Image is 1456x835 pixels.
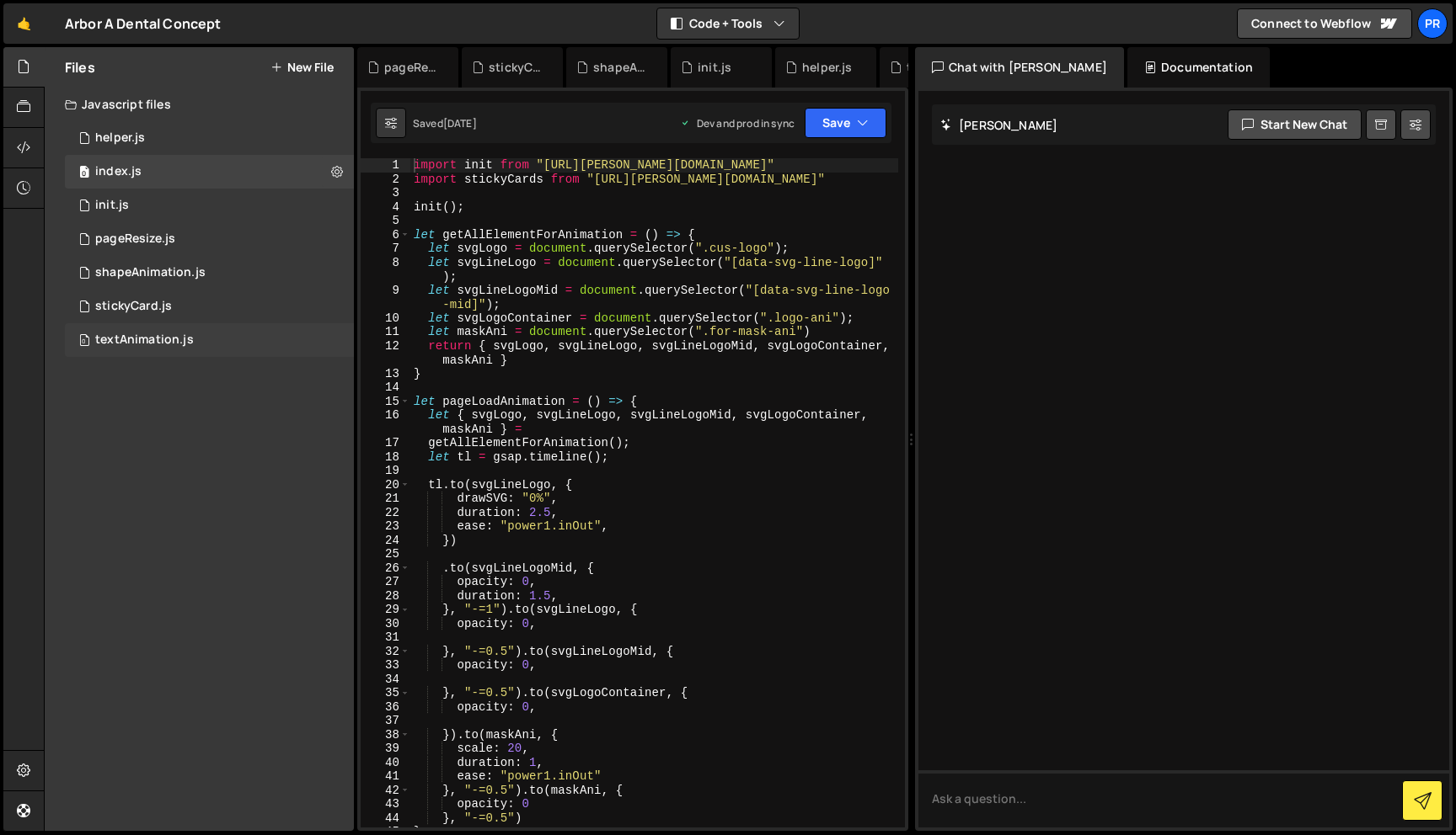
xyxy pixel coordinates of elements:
[65,189,354,222] div: 16988/47233.js
[361,769,410,784] div: 41
[489,59,543,76] div: stickyCard.js
[65,58,95,77] h2: Files
[361,645,410,659] div: 32
[361,673,410,687] div: 34
[270,61,334,74] button: New File
[361,700,410,715] div: 36
[593,59,647,76] div: shapeAnimation.js
[361,797,410,811] div: 43
[361,492,410,506] div: 21
[1127,47,1270,88] div: Documentation
[361,575,410,589] div: 27
[361,714,410,728] div: 37
[940,117,1057,133] h2: [PERSON_NAME]
[65,155,354,189] div: 16988/46598.js
[361,242,410,256] div: 7
[361,284,410,311] div: 9
[361,325,410,339] div: 11
[361,311,410,326] div: 10
[361,811,410,826] div: 44
[3,3,45,44] a: 🤙
[361,561,410,576] div: 26
[361,408,410,436] div: 16
[361,742,410,756] div: 39
[680,116,795,130] div: Dev and prod in sync
[907,59,961,76] div: textAnimation.js
[95,265,206,280] div: shapeAnimation.js
[361,658,410,673] div: 33
[384,59,438,76] div: pageResize.js
[361,214,410,228] div: 5
[65,121,354,155] div: 16988/47232.js
[361,200,410,215] div: 4
[361,534,410,548] div: 24
[1417,8,1448,39] a: pr
[361,686,410,700] div: 35
[361,630,410,645] div: 31
[443,116,477,130] div: [DATE]
[413,116,477,130] div: Saved
[361,186,410,200] div: 3
[361,547,410,561] div: 25
[361,158,410,173] div: 1
[79,167,89,180] span: 0
[361,450,410,465] div: 18
[698,59,731,76] div: init.js
[1228,109,1362,140] button: Start new chat
[361,728,410,742] div: 38
[361,256,410,284] div: 8
[45,88,354,121] div: Javascript files
[657,8,799,39] button: Code + Tools
[65,290,354,323] div: 16988/47371.js
[95,299,172,314] div: stickyCard.js
[361,589,410,604] div: 28
[361,380,410,395] div: 14
[79,335,89,348] span: 0
[361,617,410,631] div: 30
[361,519,410,534] div: 23
[95,231,175,247] div: pageResize.js
[915,47,1124,88] div: Chat with [PERSON_NAME]
[361,395,410,409] div: 15
[65,323,354,357] div: 16988/47231.js
[95,164,142,179] div: index.js
[95,332,194,348] div: textAnimation.js
[802,59,852,76] div: helper.js
[361,464,410,478] div: 19
[95,198,129,213] div: init.js
[361,506,410,520] div: 22
[361,173,410,187] div: 2
[361,436,410,450] div: 17
[361,339,410,367] div: 12
[95,130,145,146] div: helper.js
[805,108,886,138] button: Save
[65,256,354,290] div: 16988/47234.js
[65,13,222,34] div: Arbor A Dental Concept
[65,222,354,256] div: 16988/47737.js
[361,756,410,770] div: 40
[361,784,410,798] div: 42
[361,603,410,617] div: 29
[361,478,410,492] div: 20
[1237,8,1412,39] a: Connect to Webflow
[361,367,410,381] div: 13
[361,228,410,242] div: 6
